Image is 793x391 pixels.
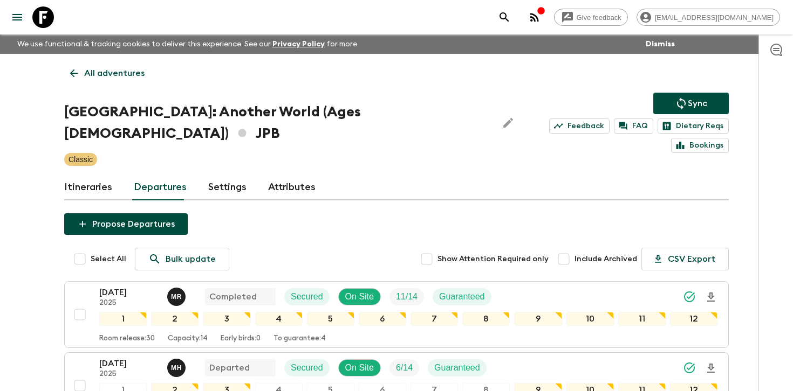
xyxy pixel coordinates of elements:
p: [DATE] [99,357,159,370]
span: [EMAIL_ADDRESS][DOMAIN_NAME] [649,13,780,22]
a: FAQ [614,118,653,134]
div: Trip Fill [389,288,424,305]
p: Departed [209,361,250,374]
p: Completed [209,290,257,303]
p: Capacity: 14 [168,334,208,343]
p: Secured [291,361,323,374]
span: Show Attention Required only [437,254,549,264]
div: 10 [566,312,614,326]
div: Secured [284,359,330,376]
button: CSV Export [641,248,729,270]
svg: Synced Successfully [683,290,696,303]
div: 6 [359,312,406,326]
div: Secured [284,288,330,305]
button: [DATE]2025Mamico ReichCompletedSecuredOn SiteTrip FillGuaranteed123456789101112Room release:30Cap... [64,281,729,348]
a: Give feedback [554,9,628,26]
span: Give feedback [571,13,627,22]
h1: [GEOGRAPHIC_DATA]: Another World (Ages [DEMOGRAPHIC_DATA]) JPB [64,101,489,144]
div: 1 [99,312,147,326]
div: 3 [203,312,250,326]
a: Settings [208,174,247,200]
div: On Site [338,288,381,305]
div: 9 [514,312,562,326]
p: Guaranteed [439,290,485,303]
button: Dismiss [643,37,678,52]
a: Dietary Reqs [658,118,729,134]
div: On Site [338,359,381,376]
div: Trip Fill [389,359,419,376]
button: Edit Adventure Title [497,101,519,144]
a: Feedback [549,118,610,134]
a: Attributes [268,174,316,200]
p: To guarantee: 4 [274,334,326,343]
p: Classic [69,154,93,165]
p: On Site [345,290,374,303]
div: 4 [255,312,303,326]
a: Bulk update [135,248,229,270]
a: All adventures [64,62,151,84]
span: Mamico Reich [167,291,188,299]
div: 2 [151,312,199,326]
p: Sync [688,97,707,110]
div: [EMAIL_ADDRESS][DOMAIN_NAME] [637,9,780,26]
p: Secured [291,290,323,303]
div: 8 [462,312,510,326]
p: All adventures [84,67,145,80]
p: We use functional & tracking cookies to deliver this experience. See our for more. [13,34,363,54]
button: Propose Departures [64,213,188,235]
svg: Download Onboarding [705,291,717,304]
p: 2025 [99,299,159,308]
p: 2025 [99,370,159,379]
span: Mayumi Hosokawa [167,362,188,371]
div: 11 [618,312,666,326]
div: 5 [307,312,354,326]
a: Departures [134,174,187,200]
p: 11 / 14 [396,290,418,303]
a: Bookings [671,138,729,153]
p: [DATE] [99,286,159,299]
svg: Download Onboarding [705,362,717,375]
p: Room release: 30 [99,334,155,343]
p: Guaranteed [434,361,480,374]
span: Include Archived [575,254,637,264]
button: Sync adventure departures to the booking engine [653,93,729,114]
p: Bulk update [166,253,216,266]
div: 7 [411,312,458,326]
div: 12 [670,312,717,326]
button: menu [6,6,28,28]
p: Early birds: 0 [221,334,261,343]
a: Itineraries [64,174,112,200]
svg: Synced Successfully [683,361,696,374]
button: search adventures [494,6,515,28]
p: 6 / 14 [396,361,413,374]
span: Select All [91,254,126,264]
p: On Site [345,361,374,374]
a: Privacy Policy [272,40,325,48]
